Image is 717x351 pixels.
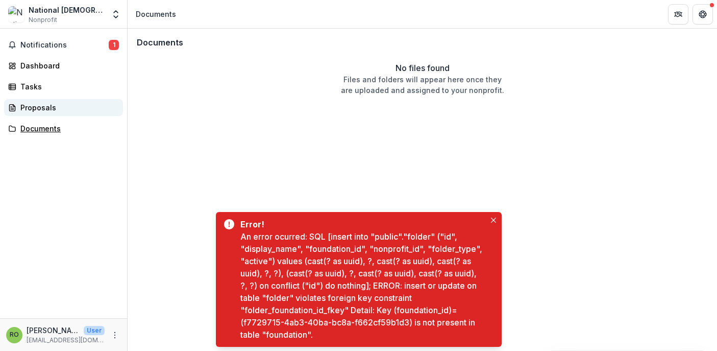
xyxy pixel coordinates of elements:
[109,40,119,50] span: 1
[20,102,115,113] div: Proposals
[136,9,176,19] div: Documents
[341,74,504,96] p: Files and folders will appear here once they are uploaded and assigned to your nonprofit.
[27,336,105,345] p: [EMAIL_ADDRESS][DOMAIN_NAME]
[4,99,123,116] a: Proposals
[20,41,109,50] span: Notifications
[20,81,115,92] div: Tasks
[29,15,57,25] span: Nonprofit
[668,4,688,25] button: Partners
[10,332,19,338] div: Rose Orser
[137,38,183,48] h3: Documents
[84,326,105,335] p: User
[109,4,123,25] button: Open entity switcher
[4,57,123,74] a: Dashboard
[4,78,123,95] a: Tasks
[27,325,80,336] p: [PERSON_NAME]
[395,62,450,74] p: No files found
[109,329,121,341] button: More
[693,4,713,25] button: Get Help
[487,214,500,226] button: Close
[240,218,481,230] div: Error!
[132,7,180,21] nav: breadcrumb
[20,123,115,134] div: Documents
[4,37,123,53] button: Notifications1
[240,230,485,341] div: An error ocurred: SQL [insert into "public"."folder" ("id", "display_name", "foundation_id", "non...
[20,60,115,71] div: Dashboard
[4,120,123,137] a: Documents
[29,5,105,15] div: National [DEMOGRAPHIC_DATA] Theater
[8,6,24,22] img: National Queer Theater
